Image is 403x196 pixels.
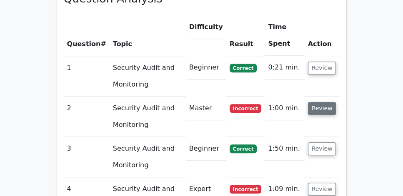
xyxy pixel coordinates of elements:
[186,56,226,79] td: Beginner
[67,40,101,48] span: Question
[186,97,226,120] td: Master
[230,185,262,193] span: Incorrect
[265,56,304,79] td: 0:21 min.
[64,137,110,177] td: 3
[265,15,304,56] th: Time Spent
[230,104,262,112] span: Incorrect
[308,183,336,196] button: Review
[110,137,186,177] td: Security Audit and Monitoring
[110,97,186,137] td: Security Audit and Monitoring
[265,137,304,161] td: 1:50 min.
[308,102,336,115] button: Review
[308,142,336,155] button: Review
[110,15,186,56] th: Topic
[64,56,110,96] td: 1
[305,15,340,56] th: Action
[64,97,110,137] td: 2
[230,64,257,72] span: Correct
[64,15,110,56] th: #
[265,97,304,120] td: 1:00 min.
[230,144,257,153] span: Correct
[186,15,226,39] th: Difficulty
[308,62,336,74] button: Review
[110,56,186,96] td: Security Audit and Monitoring
[186,137,226,161] td: Beginner
[226,15,265,56] th: Result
